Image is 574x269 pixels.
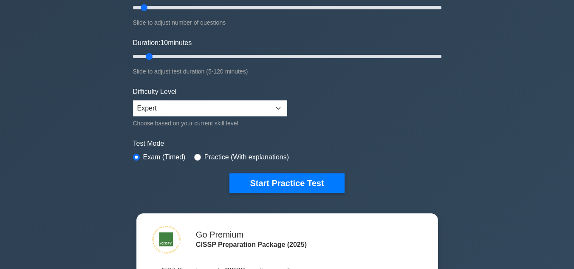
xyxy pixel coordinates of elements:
[133,66,441,76] div: Slide to adjust test duration (5-120 minutes)
[133,118,287,128] div: Choose based on your current skill level
[133,38,192,48] label: Duration: minutes
[229,173,344,193] button: Start Practice Test
[133,17,441,28] div: Slide to adjust number of questions
[133,139,441,149] label: Test Mode
[160,39,168,46] span: 10
[133,87,177,97] label: Difficulty Level
[204,152,289,162] label: Practice (With explanations)
[143,152,186,162] label: Exam (Timed)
